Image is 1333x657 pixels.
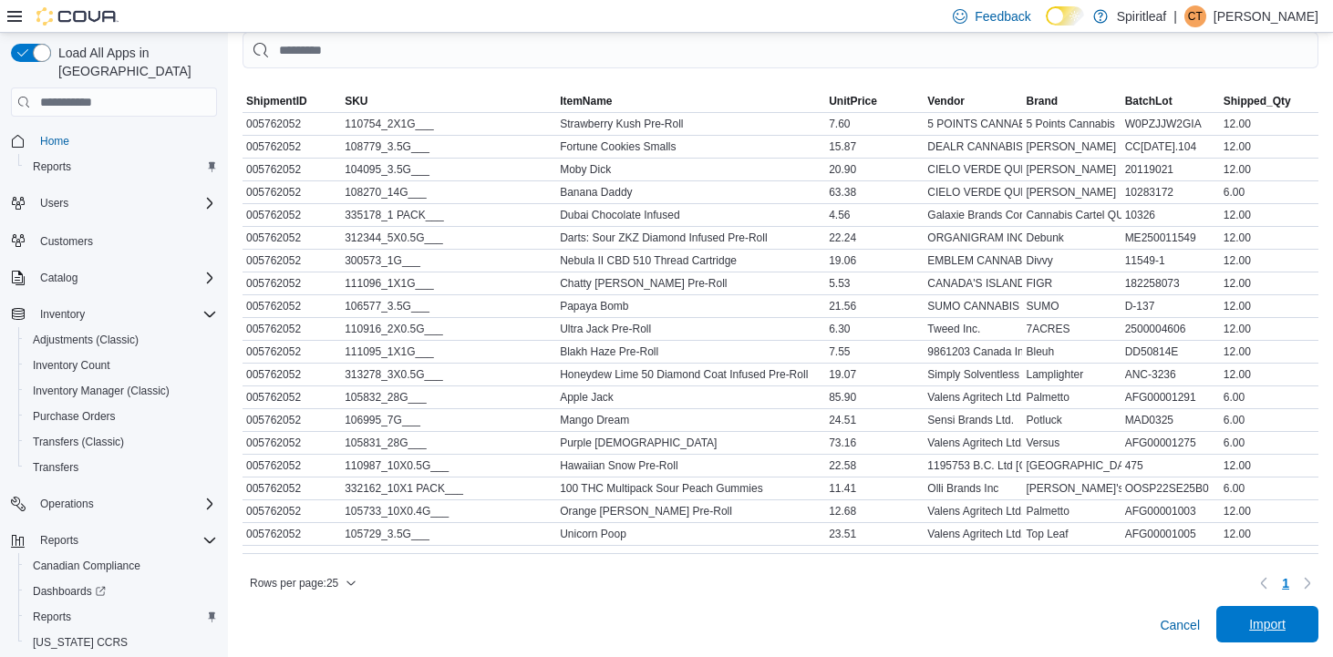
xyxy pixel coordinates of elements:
[924,364,1022,385] div: Simply Solventless Concentrates Ltd.
[26,457,86,478] a: Transfers
[1121,477,1220,499] div: OOSP22SE25B0
[556,136,825,158] div: Fortune Cookies Smalls
[33,267,217,289] span: Catalog
[1121,318,1220,340] div: 2500004606
[341,250,556,272] div: 300573_1G___
[825,90,924,112] button: UnitPrice
[33,529,86,551] button: Reports
[1220,318,1318,340] div: 12.00
[18,579,224,604] a: Dashboards
[246,94,307,108] span: ShipmentID
[243,572,364,594] button: Rows per page:25
[556,386,825,408] div: Apple Jack
[1121,432,1220,454] div: AFG00001275
[1022,523,1121,545] div: Top Leaf
[556,477,825,499] div: 100 THC Multipack Sour Peach Gummies
[556,409,825,431] div: Mango Dream
[825,523,924,545] div: 23.51
[26,354,217,376] span: Inventory Count
[33,192,217,214] span: Users
[33,610,71,624] span: Reports
[1022,136,1121,158] div: [PERSON_NAME]
[18,327,224,353] button: Adjustments (Classic)
[556,181,825,203] div: Banana Daddy
[341,159,556,180] div: 104095_3.5G___
[26,555,217,577] span: Canadian Compliance
[556,455,825,477] div: Hawaiian Snow Pre-Roll
[4,528,224,553] button: Reports
[1121,364,1220,385] div: ANC-3236
[1121,250,1220,272] div: 11549-1
[1224,94,1291,108] span: Shipped_Qty
[1214,5,1318,27] p: [PERSON_NAME]
[243,90,341,112] button: ShipmentID
[1220,364,1318,385] div: 12.00
[1022,318,1121,340] div: 7ACRES
[560,94,612,108] span: ItemName
[33,460,78,475] span: Transfers
[26,405,123,427] a: Purchase Orders
[4,227,224,253] button: Customers
[1275,569,1297,598] button: Page 1 of 1
[1121,386,1220,408] div: AFG00001291
[556,523,825,545] div: Unicorn Poop
[26,580,217,602] span: Dashboards
[1121,204,1220,226] div: 10326
[243,250,341,272] div: 005762052
[556,204,825,226] div: Dubai Chocolate Infused
[4,190,224,216] button: Users
[1022,409,1121,431] div: Potluck
[40,533,78,548] span: Reports
[18,455,224,480] button: Transfers
[1022,113,1121,135] div: 5 Points Cannabis
[825,136,924,158] div: 15.87
[1188,5,1203,27] span: CT
[556,113,825,135] div: Strawberry Kush Pre-Roll
[33,229,217,252] span: Customers
[1121,455,1220,477] div: 475
[1121,113,1220,135] div: W0PZJJW2GIA
[924,386,1022,408] div: Valens Agritech Ltd.
[1022,204,1121,226] div: Cannabis Cartel QUADS
[1121,409,1220,431] div: MAD0325
[243,386,341,408] div: 005762052
[1220,204,1318,226] div: 12.00
[1121,136,1220,158] div: CC[DATE].104
[825,500,924,522] div: 12.68
[243,181,341,203] div: 005762052
[18,353,224,378] button: Inventory Count
[341,364,556,385] div: 313278_3X0.5G___
[243,523,341,545] div: 005762052
[26,431,217,453] span: Transfers (Classic)
[1220,477,1318,499] div: 6.00
[1220,113,1318,135] div: 12.00
[1121,341,1220,363] div: DD50814E
[1121,90,1220,112] button: BatchLot
[4,491,224,517] button: Operations
[341,181,556,203] div: 108270_14G___
[924,90,1022,112] button: Vendor
[1282,574,1289,592] span: 1
[1253,572,1275,594] button: Previous page
[243,432,341,454] div: 005762052
[26,631,135,653] a: [US_STATE] CCRS
[556,272,825,294] div: Chatty [PERSON_NAME] Pre-Roll
[4,128,224,154] button: Home
[26,631,217,653] span: Washington CCRS
[924,455,1022,477] div: 1195753 B.C. Ltd [GEOGRAPHIC_DATA]
[927,94,965,108] span: Vendor
[33,333,139,347] span: Adjustments (Classic)
[341,295,556,317] div: 106577_3.5G___
[924,159,1022,180] div: CIELO VERDE QUEBEC INC.
[1022,386,1121,408] div: Palmetto
[33,493,217,515] span: Operations
[825,432,924,454] div: 73.16
[556,295,825,317] div: Papaya Bomb
[924,295,1022,317] div: SUMO CANNABIS INC.
[341,386,556,408] div: 105832_28G___
[556,341,825,363] div: Blakh Haze Pre-Roll
[1117,5,1166,27] p: Spiritleaf
[1022,159,1121,180] div: [PERSON_NAME]
[33,303,217,325] span: Inventory
[1046,6,1084,26] input: Dark Mode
